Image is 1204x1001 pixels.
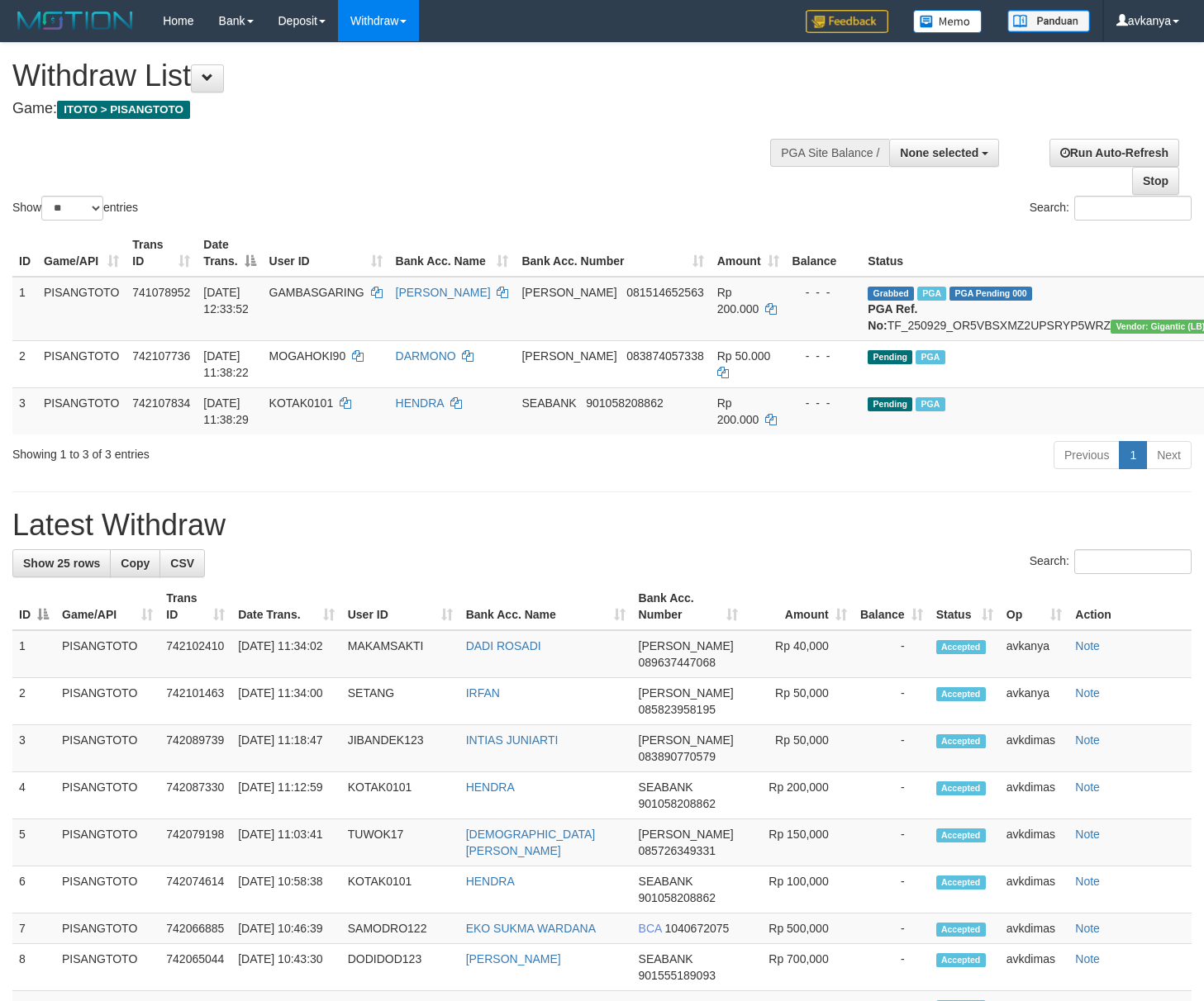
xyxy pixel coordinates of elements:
a: Note [1075,780,1100,794]
img: MOTION_logo.png [12,8,138,33]
span: [PERSON_NAME] [639,828,734,841]
td: 3 [12,725,55,772]
span: 741078952 [132,286,190,299]
h1: Withdraw List [12,59,786,93]
span: Pending [868,397,912,411]
span: [PERSON_NAME] [639,733,734,747]
span: Marked by avkanya [916,397,945,411]
td: - [854,678,930,725]
td: Rp 40,000 [745,630,854,678]
td: PISANGTOTO [55,819,159,866]
span: Rp 200.000 [717,396,759,426]
a: Note [1075,875,1100,888]
div: - - - [792,284,855,301]
span: Copy 089637447068 to clipboard [639,656,716,669]
img: Button%20Memo.svg [913,10,983,33]
a: Note [1075,952,1100,965]
td: 2 [12,340,37,387]
div: PGA Site Balance / [770,139,889,167]
a: Run Auto-Refresh [1049,139,1179,167]
span: Marked by avkanya [916,350,945,364]
td: [DATE] 10:43:30 [231,944,341,991]
span: Accepted [936,640,986,654]
a: DARMONO [396,349,456,363]
td: 4 [12,772,55,819]
input: Search: [1074,196,1192,221]
td: [DATE] 11:18:47 [231,725,341,772]
span: [PERSON_NAME] [521,349,616,363]
th: Status: activate to sort column ascending [930,583,1000,630]
td: - [854,725,930,772]
div: - - - [792,395,855,411]
td: KOTAK0101 [341,866,459,913]
td: TUWOK17 [341,819,459,866]
span: BCA [639,922,662,935]
span: SEABANK [639,780,693,794]
span: Copy 085726349331 to clipboard [639,844,716,857]
a: Copy [110,549,160,577]
td: Rp 500,000 [745,913,854,944]
select: Showentries [41,196,103,221]
td: [DATE] 11:34:02 [231,630,341,678]
span: Accepted [936,687,986,701]
td: 5 [12,819,55,866]
td: avkdimas [1000,772,1069,819]
span: SEABANK [639,875,693,888]
td: SAMODRO122 [341,913,459,944]
th: Bank Acc. Name: activate to sort column ascending [389,230,516,277]
span: KOTAK0101 [269,396,334,410]
a: Note [1075,639,1100,652]
span: [DATE] 11:38:29 [203,396,249,426]
a: 1 [1119,441,1147,469]
td: 1 [12,630,55,678]
span: [DATE] 12:33:52 [203,286,249,315]
span: SEABANK [639,952,693,965]
span: Copy 083890770579 to clipboard [639,750,716,763]
th: Date Trans.: activate to sort column ascending [231,583,341,630]
a: HENDRA [466,875,515,888]
span: Copy 901058208862 to clipboard [639,797,716,810]
td: 6 [12,866,55,913]
td: avkdimas [1000,866,1069,913]
th: Bank Acc. Number: activate to sort column ascending [632,583,745,630]
td: 8 [12,944,55,991]
th: Game/API: activate to sort column ascending [37,230,126,277]
b: PGA Ref. No: [868,302,917,332]
span: CSV [170,557,194,570]
td: 742066885 [159,913,231,944]
span: Copy 083874057338 to clipboard [626,349,703,363]
span: Accepted [936,875,986,890]
span: Copy 901058208862 to clipboard [586,396,663,410]
td: Rp 200,000 [745,772,854,819]
th: User ID: activate to sort column ascending [341,583,459,630]
td: DODIDOD123 [341,944,459,991]
td: 742089739 [159,725,231,772]
td: avkdimas [1000,819,1069,866]
span: Accepted [936,734,986,748]
td: [DATE] 11:34:00 [231,678,341,725]
td: 2 [12,678,55,725]
th: User ID: activate to sort column ascending [263,230,389,277]
span: Rp 200.000 [717,286,759,315]
td: [DATE] 10:46:39 [231,913,341,944]
td: avkanya [1000,678,1069,725]
span: Accepted [936,923,986,937]
a: [PERSON_NAME] [466,952,561,965]
th: Game/API: activate to sort column ascending [55,583,159,630]
td: Rp 150,000 [745,819,854,866]
a: Note [1075,686,1100,700]
td: 742079198 [159,819,231,866]
td: PISANGTOTO [55,913,159,944]
td: SETANG [341,678,459,725]
a: EKO SUKMA WARDANA [466,922,596,935]
td: - [854,819,930,866]
th: Action [1068,583,1192,630]
td: 742087330 [159,772,231,819]
span: ITOTO > PISANGTOTO [57,101,190,119]
td: 3 [12,387,37,434]
h4: Game: [12,101,786,117]
span: Rp 50.000 [717,349,771,363]
th: ID: activate to sort column descending [12,583,55,630]
span: Show 25 rows [23,557,100,570]
span: SEABANK [521,396,576,410]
